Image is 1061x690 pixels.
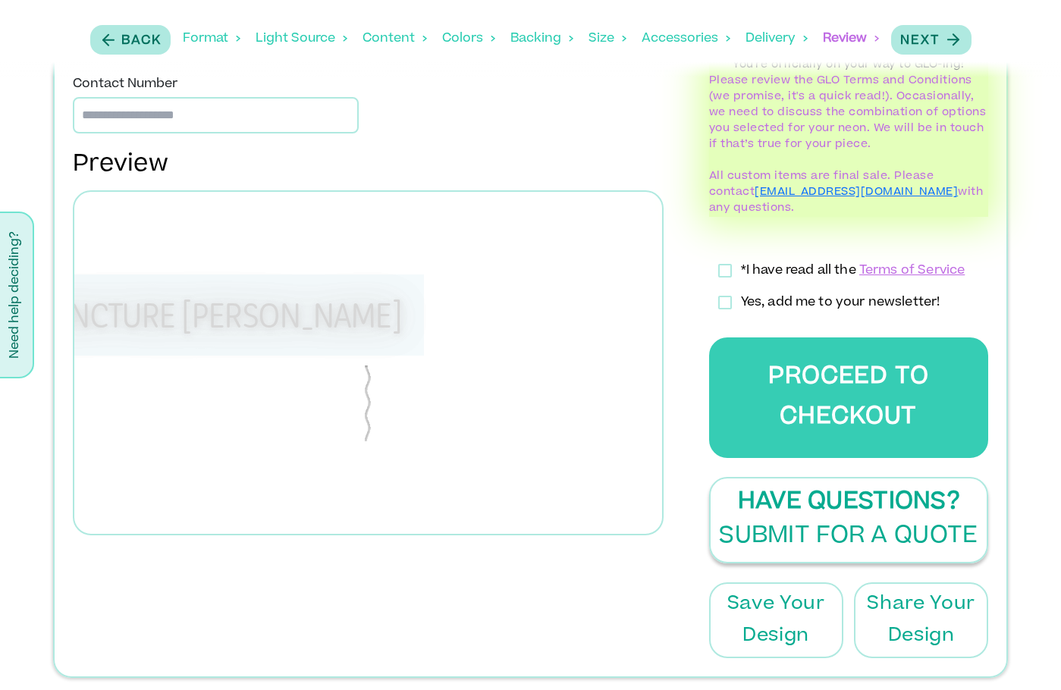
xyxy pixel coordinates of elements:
[510,15,573,62] div: Backing
[183,15,240,62] div: Format
[121,32,162,50] p: Back
[709,477,988,563] button: Have Questions?Submit for a Quote
[709,74,988,153] p: Please review the GLO Terms and Conditions (we promise, it's a quick read!). Occasionally, we nee...
[73,75,177,93] label: Contact Number
[741,262,965,280] p: *I have read all the
[589,15,626,62] div: Size
[823,15,879,62] div: Review
[746,15,808,62] div: Delivery
[738,486,959,520] p: Have Questions?
[854,582,988,658] button: Share Your Design
[719,520,978,554] p: Submit for a Quote
[755,187,958,198] a: [EMAIL_ADDRESS][DOMAIN_NAME]
[900,32,940,50] p: Next
[709,582,843,658] button: Save Your Design
[985,617,1061,690] iframe: Chat Widget
[741,293,940,312] p: Yes, add me to your newsletter!
[73,149,664,183] p: Preview
[90,25,171,55] button: Back
[363,15,427,62] div: Content
[859,265,965,277] a: Terms of Service
[891,25,972,55] button: Next
[642,15,730,62] div: Accessories
[709,169,988,217] p: All custom items are final sale. Please contact with any questions.
[709,337,988,458] button: Proceed to Checkout
[256,15,347,62] div: Light Source
[442,15,495,62] div: Colors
